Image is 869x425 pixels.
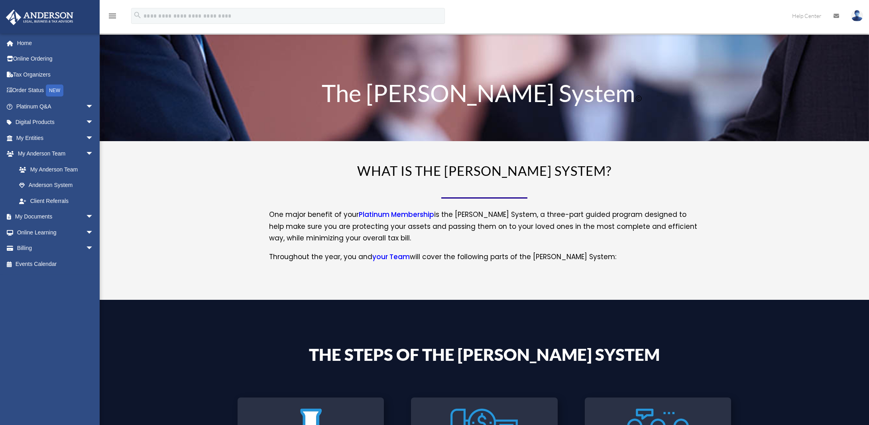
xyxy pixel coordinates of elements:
[108,14,117,21] a: menu
[86,240,102,257] span: arrow_drop_down
[11,161,106,177] a: My Anderson Team
[86,98,102,115] span: arrow_drop_down
[86,114,102,131] span: arrow_drop_down
[269,81,700,109] h1: The [PERSON_NAME] System
[851,10,863,22] img: User Pic
[133,11,142,20] i: search
[372,252,410,266] a: your Team
[6,51,106,67] a: Online Ordering
[6,83,106,99] a: Order StatusNEW
[6,98,106,114] a: Platinum Q&Aarrow_drop_down
[86,224,102,241] span: arrow_drop_down
[269,209,700,251] p: One major benefit of your is the [PERSON_NAME] System, a three-part guided program designed to he...
[46,85,63,96] div: NEW
[6,114,106,130] a: Digital Productsarrow_drop_down
[359,210,434,223] a: Platinum Membership
[6,224,106,240] a: Online Learningarrow_drop_down
[6,130,106,146] a: My Entitiesarrow_drop_down
[86,130,102,146] span: arrow_drop_down
[4,10,76,25] img: Anderson Advisors Platinum Portal
[108,11,117,21] i: menu
[6,67,106,83] a: Tax Organizers
[269,251,700,263] p: Throughout the year, you and will cover the following parts of the [PERSON_NAME] System:
[6,146,106,162] a: My Anderson Teamarrow_drop_down
[269,346,700,367] h4: The Steps of the [PERSON_NAME] System
[86,209,102,225] span: arrow_drop_down
[357,163,611,179] span: WHAT IS THE [PERSON_NAME] SYSTEM?
[11,177,102,193] a: Anderson System
[6,256,106,272] a: Events Calendar
[86,146,102,162] span: arrow_drop_down
[6,209,106,225] a: My Documentsarrow_drop_down
[6,240,106,256] a: Billingarrow_drop_down
[6,35,106,51] a: Home
[11,193,106,209] a: Client Referrals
